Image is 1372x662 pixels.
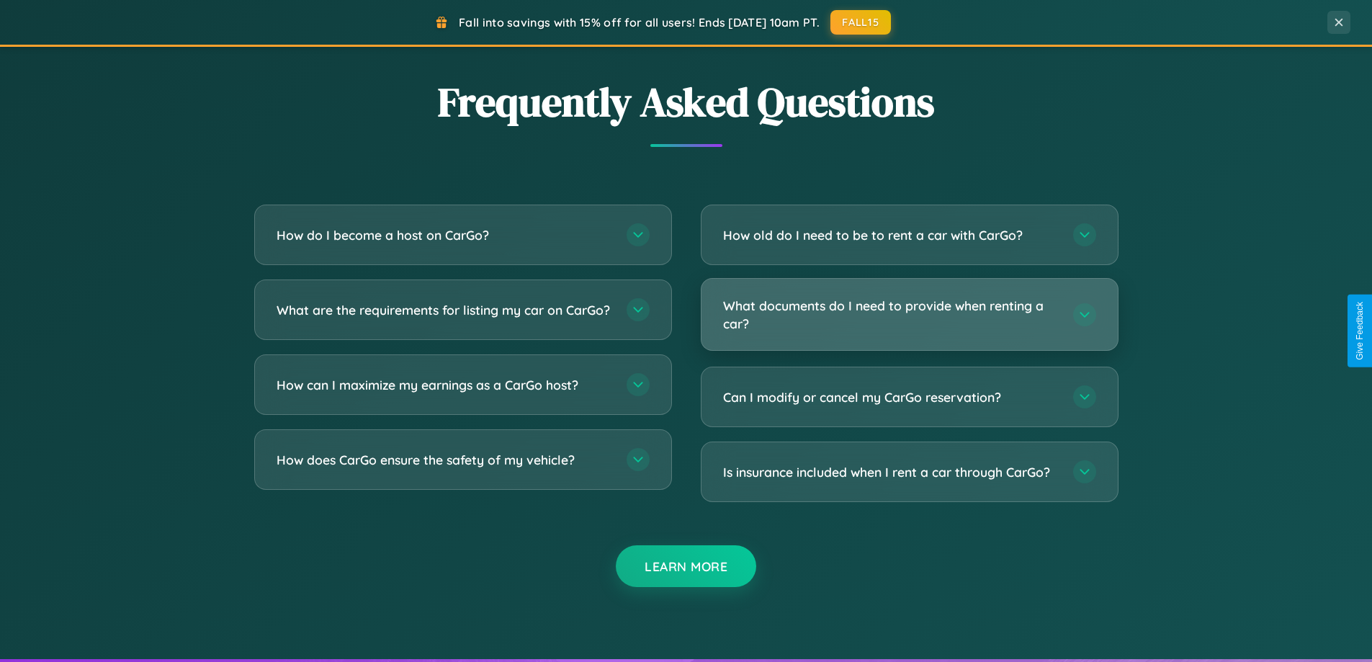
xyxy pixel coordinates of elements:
button: FALL15 [830,10,891,35]
h3: How do I become a host on CarGo? [277,226,612,244]
button: Learn More [616,545,756,587]
h2: Frequently Asked Questions [254,74,1118,130]
h3: How can I maximize my earnings as a CarGo host? [277,376,612,394]
h3: How does CarGo ensure the safety of my vehicle? [277,451,612,469]
h3: Can I modify or cancel my CarGo reservation? [723,388,1059,406]
h3: How old do I need to be to rent a car with CarGo? [723,226,1059,244]
span: Fall into savings with 15% off for all users! Ends [DATE] 10am PT. [459,15,820,30]
h3: Is insurance included when I rent a car through CarGo? [723,463,1059,481]
h3: What are the requirements for listing my car on CarGo? [277,301,612,319]
h3: What documents do I need to provide when renting a car? [723,297,1059,332]
div: Give Feedback [1355,302,1365,360]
